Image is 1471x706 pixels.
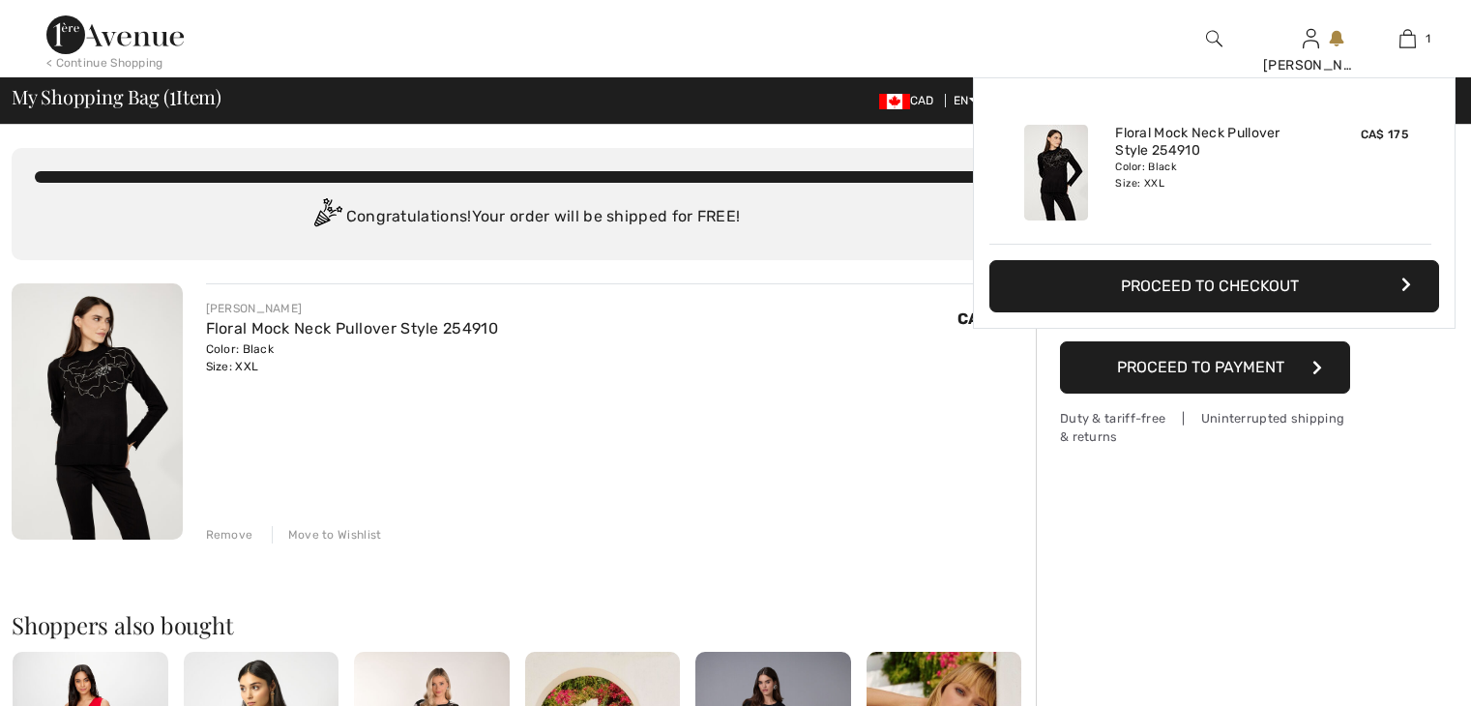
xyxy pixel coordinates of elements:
[46,15,184,54] img: 1ère Avenue
[35,198,1013,237] div: Congratulations! Your order will be shipped for FREE!
[1303,29,1319,47] a: Sign In
[1060,409,1350,446] div: Duty & tariff-free | Uninterrupted shipping & returns
[12,283,183,540] img: Floral Mock Neck Pullover Style 254910
[954,94,978,107] span: EN
[1263,55,1358,75] div: [PERSON_NAME]
[206,526,253,544] div: Remove
[1426,30,1430,47] span: 1
[1360,27,1455,50] a: 1
[1303,27,1319,50] img: My Info
[206,300,498,317] div: [PERSON_NAME]
[46,54,163,72] div: < Continue Shopping
[308,198,346,237] img: Congratulation2.svg
[1399,27,1416,50] img: My Bag
[879,94,942,107] span: CAD
[12,613,1036,636] h2: Shoppers also bought
[206,340,498,375] div: Color: Black Size: XXL
[989,260,1439,312] button: Proceed to Checkout
[206,319,498,338] a: Floral Mock Neck Pullover Style 254910
[879,94,910,109] img: Canadian Dollar
[1206,27,1222,50] img: search the website
[12,87,221,106] span: My Shopping Bag ( Item)
[1361,128,1408,141] span: CA$ 175
[957,309,1020,328] span: CA$ 175
[1024,125,1088,221] img: Floral Mock Neck Pullover Style 254910
[1115,125,1306,160] a: Floral Mock Neck Pullover Style 254910
[272,526,382,544] div: Move to Wishlist
[1115,160,1306,191] div: Color: Black Size: XXL
[169,82,176,107] span: 1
